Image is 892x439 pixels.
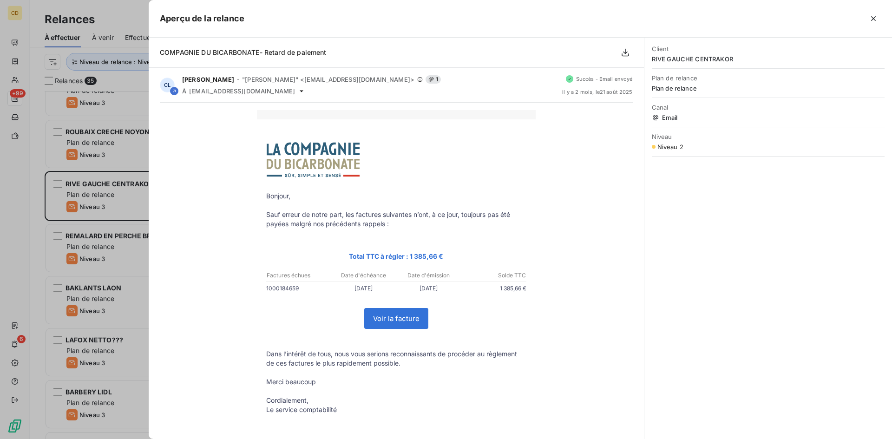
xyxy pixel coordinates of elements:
span: Niveau 2 [657,143,683,151]
span: Plan de relance [652,74,885,82]
iframe: Intercom live chat [860,407,883,430]
span: - [237,77,239,82]
span: Succès - Email envoyé [576,76,633,82]
p: Date d'émission [397,271,461,280]
span: RIVE GAUCHE CENTRAKOR [652,55,885,63]
h5: Aperçu de la relance [160,12,244,25]
span: [EMAIL_ADDRESS][DOMAIN_NAME] [189,87,295,95]
span: il y a 2 mois , le 21 août 2025 [562,89,632,95]
span: Email [652,114,885,121]
div: CL [160,78,175,92]
p: Total TTC à régler : 1 385,66 € [266,251,526,262]
p: 1000184659 [266,283,331,293]
p: Date d'échéance [332,271,396,280]
p: Factures échues [267,271,331,280]
span: À [182,87,186,95]
span: Niveau [652,133,885,140]
p: Cordialement, [266,396,526,405]
span: Canal [652,104,885,111]
p: 1 385,66 € [461,283,526,293]
p: Bonjour, [266,191,526,201]
span: Client [652,45,885,52]
span: "[PERSON_NAME]" <[EMAIL_ADDRESS][DOMAIN_NAME]> [242,76,414,83]
p: Le service comptabilité [266,405,526,414]
span: 1 [426,75,441,84]
p: Dans l’intérêt de tous, nous vous serions reconnaissants de procéder au règlement de ces factures... [266,349,526,368]
p: [DATE] [331,283,396,293]
p: [DATE] [396,283,461,293]
p: Merci beaucoup [266,377,526,387]
span: Plan de relance [652,85,885,92]
span: COMPAGNIE DU BICARBONATE- Retard de paiement [160,48,327,56]
a: Voir la facture [365,308,428,328]
span: [PERSON_NAME] [182,76,234,83]
p: Sauf erreur de notre part, les factures suivantes n’ont, à ce jour, toujours pas été payées malgr... [266,210,526,229]
p: Solde TTC [462,271,526,280]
